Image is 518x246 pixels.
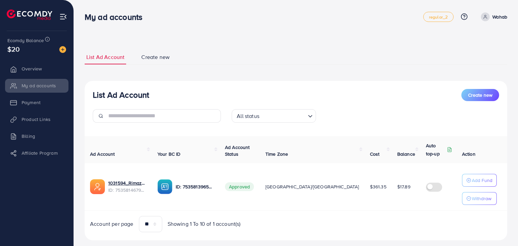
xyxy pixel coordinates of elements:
[370,151,380,157] span: Cost
[462,192,497,205] button: Withdraw
[85,12,148,22] h3: My ad accounts
[461,89,499,101] button: Create new
[478,12,507,21] a: Wahab
[108,180,147,186] a: 1031594_Rimazah_1754568624722
[429,15,448,19] span: regular_2
[462,174,497,187] button: Add Fund
[7,37,44,44] span: Ecomdy Balance
[225,144,250,157] span: Ad Account Status
[370,183,386,190] span: $361.35
[59,46,66,53] img: image
[423,12,454,22] a: regular_2
[426,142,445,158] p: Auto top-up
[93,90,149,100] h3: List Ad Account
[90,179,105,194] img: ic-ads-acc.e4c84228.svg
[225,182,254,191] span: Approved
[176,183,214,191] p: ID: 7535813965454180353
[232,109,316,123] div: Search for option
[90,220,134,228] span: Account per page
[235,111,261,121] span: All status
[265,151,288,157] span: Time Zone
[397,183,410,190] span: $17.89
[157,151,181,157] span: Your BC ID
[141,53,170,61] span: Create new
[462,151,476,157] span: Action
[157,179,172,194] img: ic-ba-acc.ded83a64.svg
[492,13,507,21] p: Wahab
[261,110,305,121] input: Search for option
[108,180,147,193] div: <span class='underline'>1031594_Rimazah_1754568624722</span></br>7535814679353278480
[7,44,20,54] span: $20
[7,9,52,20] img: logo
[397,151,415,157] span: Balance
[468,92,492,98] span: Create new
[90,151,115,157] span: Ad Account
[86,53,124,61] span: List Ad Account
[472,176,492,184] p: Add Fund
[108,187,147,193] span: ID: 7535814679353278480
[168,220,241,228] span: Showing 1 To 10 of 1 account(s)
[265,183,359,190] span: [GEOGRAPHIC_DATA]/[GEOGRAPHIC_DATA]
[59,13,67,21] img: menu
[472,194,491,203] p: Withdraw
